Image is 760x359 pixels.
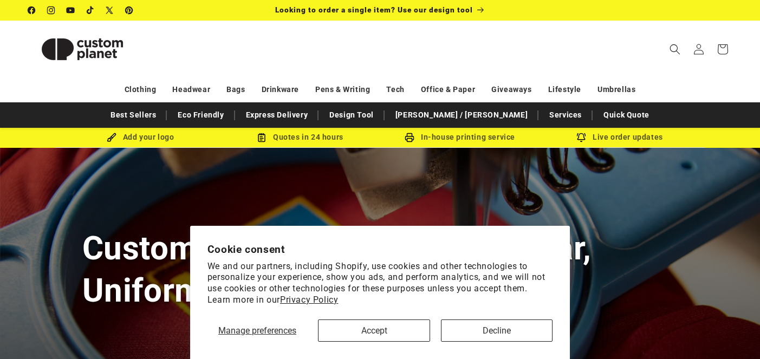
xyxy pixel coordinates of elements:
a: Giveaways [491,80,531,99]
summary: Search [663,37,687,61]
img: Brush Icon [107,133,116,142]
a: Pens & Writing [315,80,370,99]
a: Bags [226,80,245,99]
a: Umbrellas [597,80,635,99]
a: Drinkware [262,80,299,99]
a: Design Tool [324,106,379,125]
a: Privacy Policy [280,295,338,305]
button: Decline [441,319,553,342]
div: In-house printing service [380,130,540,144]
a: Quick Quote [598,106,655,125]
div: Live order updates [540,130,700,144]
a: [PERSON_NAME] / [PERSON_NAME] [390,106,533,125]
a: Eco Friendly [172,106,229,125]
img: Order Updates Icon [257,133,267,142]
a: Services [544,106,587,125]
button: Manage preferences [207,319,308,342]
a: Office & Paper [421,80,475,99]
a: Best Sellers [105,106,161,125]
div: Add your logo [61,130,220,144]
span: Looking to order a single item? Use our design tool [275,5,473,14]
img: In-house printing [405,133,414,142]
a: Headwear [172,80,210,99]
h2: Cookie consent [207,243,553,256]
img: Order updates [576,133,586,142]
div: Quotes in 24 hours [220,130,380,144]
a: Tech [386,80,404,99]
iframe: Chat Widget [706,307,760,359]
button: Accept [318,319,430,342]
a: Express Delivery [241,106,314,125]
h1: Custom Embroidery for Workwear, Uniforms & Sportswear [82,227,678,311]
a: Clothing [125,80,157,99]
a: Lifestyle [548,80,581,99]
p: We and our partners, including Shopify, use cookies and other technologies to personalize your ex... [207,261,553,306]
span: Manage preferences [218,325,296,336]
a: Custom Planet [24,21,140,77]
img: Custom Planet [28,25,137,74]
